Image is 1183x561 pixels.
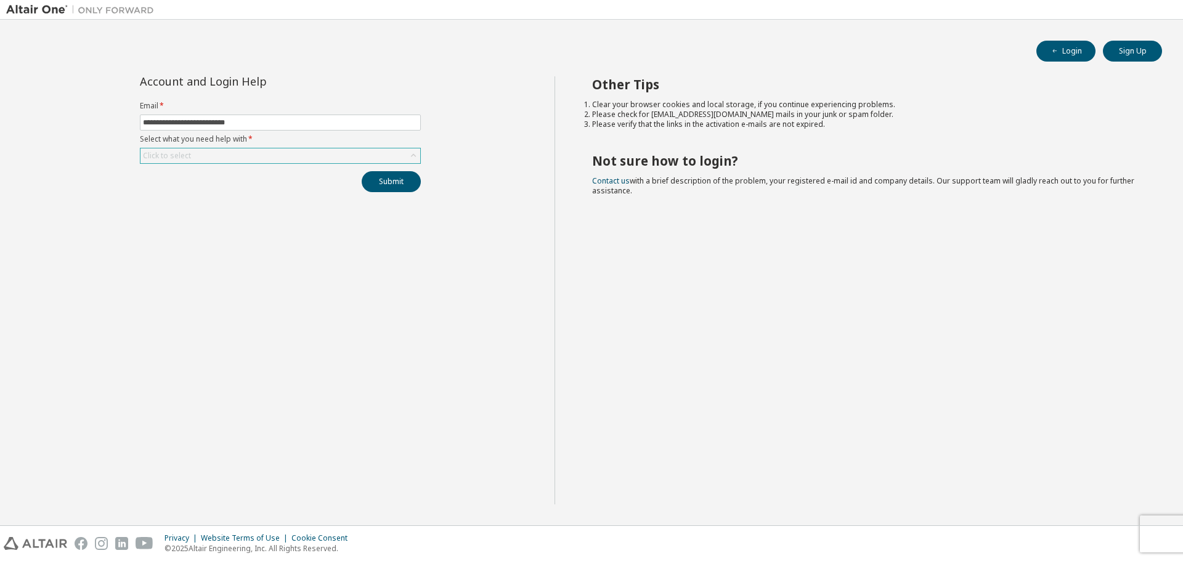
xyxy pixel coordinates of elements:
img: youtube.svg [136,537,153,550]
img: Altair One [6,4,160,16]
div: Website Terms of Use [201,533,291,543]
span: with a brief description of the problem, your registered e-mail id and company details. Our suppo... [592,176,1134,196]
div: Privacy [165,533,201,543]
p: © 2025 Altair Engineering, Inc. All Rights Reserved. [165,543,355,554]
h2: Not sure how to login? [592,153,1140,169]
a: Contact us [592,176,630,186]
img: altair_logo.svg [4,537,67,550]
img: instagram.svg [95,537,108,550]
label: Email [140,101,421,111]
img: facebook.svg [75,537,87,550]
div: Cookie Consent [291,533,355,543]
button: Submit [362,171,421,192]
div: Click to select [143,151,191,161]
button: Sign Up [1103,41,1162,62]
li: Please check for [EMAIL_ADDRESS][DOMAIN_NAME] mails in your junk or spam folder. [592,110,1140,119]
label: Select what you need help with [140,134,421,144]
li: Please verify that the links in the activation e-mails are not expired. [592,119,1140,129]
div: Account and Login Help [140,76,365,86]
button: Login [1036,41,1096,62]
li: Clear your browser cookies and local storage, if you continue experiencing problems. [592,100,1140,110]
img: linkedin.svg [115,537,128,550]
div: Click to select [140,148,420,163]
h2: Other Tips [592,76,1140,92]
